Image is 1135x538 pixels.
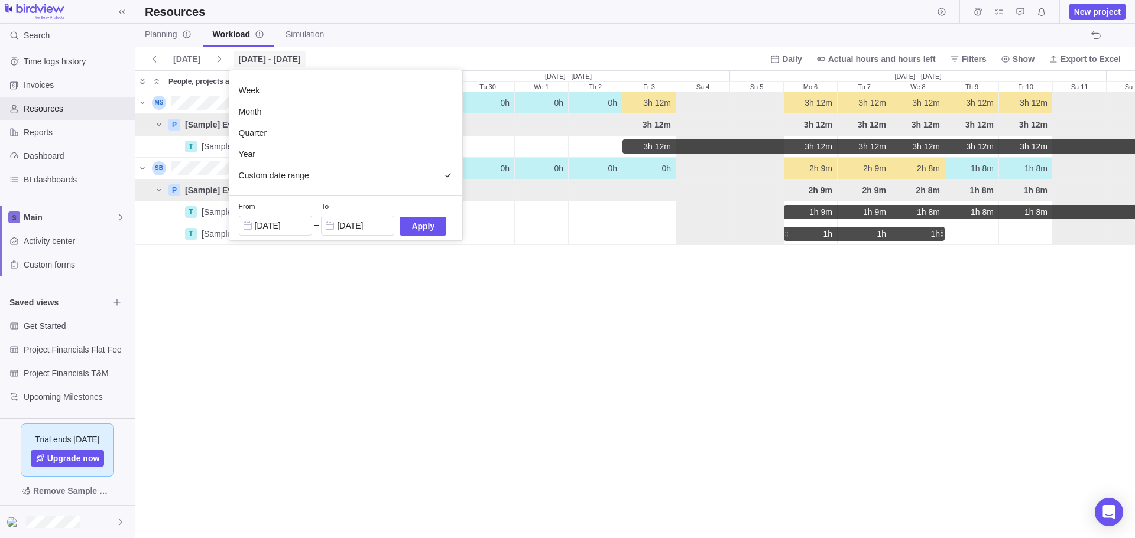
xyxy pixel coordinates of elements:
span: From [239,201,312,216]
span: [DATE] - [DATE] [234,51,305,67]
span: Apply [411,219,434,233]
span: To [321,201,400,216]
input: mm/dd/yyyy [321,216,394,236]
span: Apply [400,217,446,236]
span: Year [239,148,255,160]
div: – [312,216,322,236]
input: mm/dd/yyyy [239,216,312,236]
span: Custom date range [239,169,309,181]
span: Quarter [239,127,267,139]
span: Month [239,106,262,118]
span: Week [239,84,260,96]
span: [DATE] - [DATE] [238,53,300,65]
